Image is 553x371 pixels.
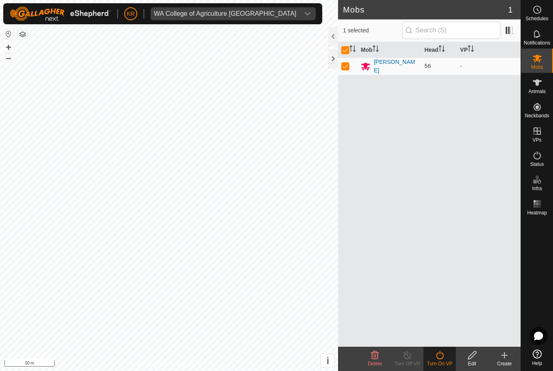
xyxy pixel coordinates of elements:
span: Infra [532,186,542,191]
p-sorticon: Activate to sort [438,47,445,53]
button: Reset Map [4,29,13,39]
input: Search (S) [402,22,500,39]
span: Mobs [531,65,543,70]
span: KR [127,10,134,18]
button: i [321,354,334,367]
div: [PERSON_NAME] [374,58,418,75]
a: Privacy Policy [137,360,168,368]
h2: Mobs [343,5,508,15]
span: Status [530,162,544,167]
th: VP [457,42,521,58]
div: Turn On VP [423,360,456,367]
span: i [326,355,329,366]
span: 56 [425,63,431,69]
span: 1 [508,4,513,16]
span: Schedules [525,16,548,21]
div: dropdown trigger [300,7,316,20]
p-sorticon: Activate to sort [372,47,379,53]
p-sorticon: Activate to sort [349,47,356,53]
span: VPs [532,138,541,142]
p-sorticon: Activate to sort [468,47,474,53]
span: 1 selected [343,26,402,35]
span: Heatmap [527,210,547,215]
a: Help [521,346,553,369]
span: Neckbands [525,113,549,118]
img: Gallagher Logo [10,6,111,21]
td: - [457,57,521,75]
div: Edit [456,360,488,367]
button: Map Layers [18,30,28,39]
div: Turn Off VP [391,360,423,367]
span: Animals [528,89,546,94]
span: Notifications [524,40,550,45]
a: Contact Us [177,360,201,368]
div: WA College of Agriculture [GEOGRAPHIC_DATA] [154,11,296,17]
button: – [4,53,13,63]
button: + [4,42,13,52]
th: Mob [357,42,421,58]
span: Help [532,361,542,366]
div: Create [488,360,521,367]
th: Head [421,42,457,58]
span: Delete [368,361,382,367]
span: WA College of Agriculture Denmark [151,7,300,20]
